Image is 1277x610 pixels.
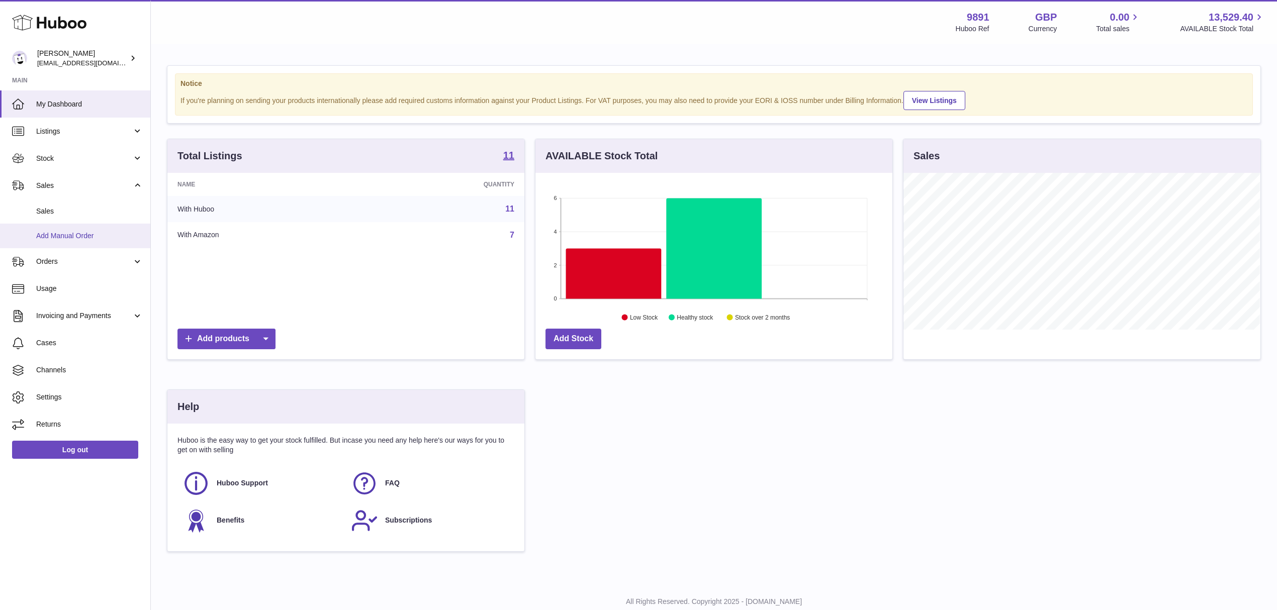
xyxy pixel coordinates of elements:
div: Currency [1029,24,1057,34]
a: Benefits [183,507,341,534]
strong: 11 [503,150,514,160]
text: 6 [554,195,557,201]
a: Subscriptions [351,507,509,534]
span: Subscriptions [385,516,432,525]
span: Usage [36,284,143,293]
h3: Help [177,400,199,414]
span: Orders [36,257,132,266]
text: Low Stock [630,314,658,321]
a: FAQ [351,470,509,497]
span: Sales [36,207,143,216]
th: Name [167,173,363,196]
text: Healthy stock [677,314,713,321]
div: [PERSON_NAME] [37,49,128,68]
span: AVAILABLE Stock Total [1180,24,1265,34]
a: Add Stock [545,329,601,349]
a: 0.00 Total sales [1096,11,1141,34]
span: Benefits [217,516,244,525]
strong: 9891 [967,11,989,24]
span: FAQ [385,478,400,488]
span: Invoicing and Payments [36,311,132,321]
span: Huboo Support [217,478,268,488]
span: Settings [36,392,143,402]
span: 13,529.40 [1209,11,1253,24]
h3: Total Listings [177,149,242,163]
span: Sales [36,181,132,190]
a: 13,529.40 AVAILABLE Stock Total [1180,11,1265,34]
span: My Dashboard [36,99,143,109]
text: 4 [554,229,557,235]
p: All Rights Reserved. Copyright 2025 - [DOMAIN_NAME] [159,597,1269,606]
h3: Sales [914,149,940,163]
text: 0 [554,295,557,301]
span: Cases [36,338,143,348]
p: Huboo is the easy way to get your stock fulfilled. But incase you need any help here's our ways f... [177,436,514,455]
a: Add products [177,329,276,349]
th: Quantity [363,173,524,196]
td: With Huboo [167,196,363,222]
td: With Amazon [167,222,363,248]
a: Log out [12,441,138,459]
span: Returns [36,420,143,429]
span: Stock [36,154,132,163]
span: 0.00 [1110,11,1130,24]
text: 2 [554,262,557,268]
a: 11 [503,150,514,162]
div: If you're planning on sending your products internationally please add required customs informati... [180,89,1247,110]
img: internalAdmin-9891@internal.huboo.com [12,51,27,66]
span: Add Manual Order [36,231,143,241]
a: Huboo Support [183,470,341,497]
span: Total sales [1096,24,1141,34]
h3: AVAILABLE Stock Total [545,149,658,163]
a: 7 [510,231,514,239]
strong: Notice [180,79,1247,88]
span: [EMAIL_ADDRESS][DOMAIN_NAME] [37,59,148,67]
a: 11 [505,205,514,213]
div: Huboo Ref [956,24,989,34]
span: Listings [36,127,132,136]
text: Stock over 2 months [735,314,790,321]
span: Channels [36,365,143,375]
strong: GBP [1035,11,1057,24]
a: View Listings [903,91,965,110]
